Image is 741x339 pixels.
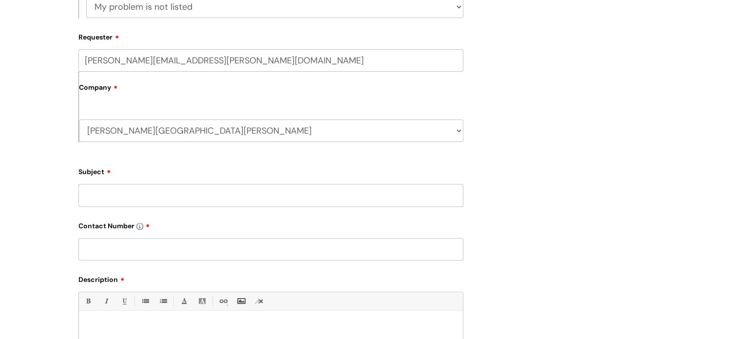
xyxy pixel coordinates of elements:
[178,295,190,307] a: Font Color
[82,295,94,307] a: Bold (Ctrl-B)
[78,30,463,41] label: Requester
[78,49,463,72] input: Email
[157,295,169,307] a: 1. Ordered List (Ctrl-Shift-8)
[79,80,463,102] label: Company
[235,295,247,307] a: Insert Image...
[196,295,208,307] a: Back Color
[118,295,130,307] a: Underline(Ctrl-U)
[217,295,229,307] a: Link
[100,295,112,307] a: Italic (Ctrl-I)
[136,223,143,230] img: info-icon.svg
[253,295,265,307] a: Remove formatting (Ctrl-\)
[78,272,463,284] label: Description
[78,164,463,176] label: Subject
[78,219,463,230] label: Contact Number
[139,295,151,307] a: • Unordered List (Ctrl-Shift-7)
